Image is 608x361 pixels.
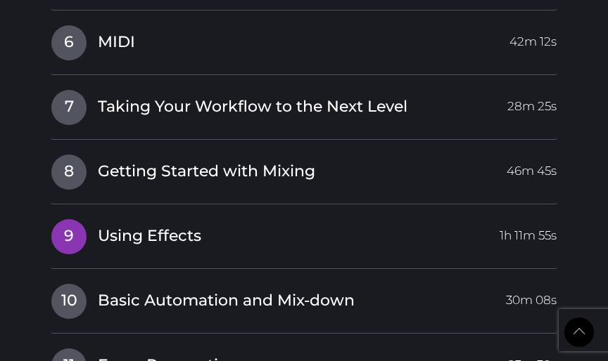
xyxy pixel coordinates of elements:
[507,90,557,115] span: 28m 25s
[51,90,87,125] span: 7
[98,290,355,312] span: Basic Automation and Mix-down
[51,219,87,254] span: 9
[98,96,407,118] span: Taking Your Workflow to the Next Level
[506,284,557,309] span: 30m 08s
[51,89,557,119] a: 7Taking Your Workflow to the Next Level28m 25s
[98,32,135,53] span: MIDI
[509,25,557,51] span: 42m 12s
[51,25,557,54] a: 6MIDI42m 12s
[98,161,315,183] span: Getting Started with Mixing
[51,154,557,183] a: 8Getting Started with Mixing46m 45s
[564,317,594,347] a: Back to Top
[500,219,557,244] span: 1h 11m 55s
[51,284,87,319] span: 10
[51,155,87,190] span: 8
[51,283,557,313] a: 10Basic Automation and Mix-down30m 08s
[98,225,201,247] span: Using Effects
[51,25,87,60] span: 6
[51,218,557,248] a: 9Using Effects1h 11m 55s
[507,155,557,180] span: 46m 45s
